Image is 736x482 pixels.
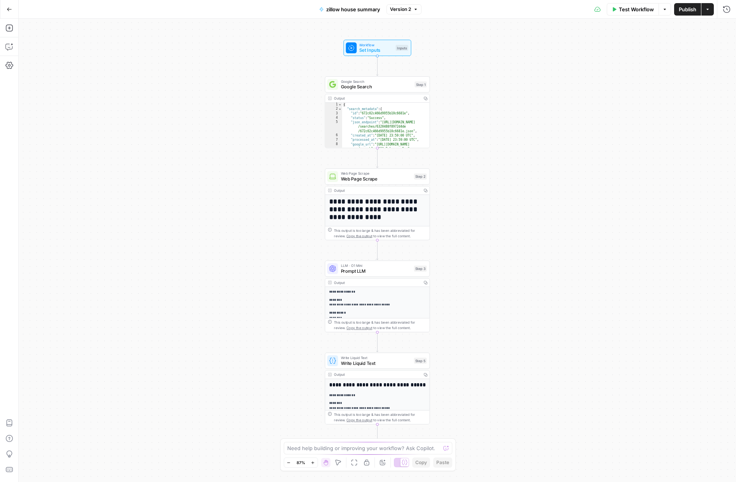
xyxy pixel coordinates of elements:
div: 4 [325,116,342,120]
div: Inputs [395,45,408,51]
g: Edge from step_2 to step_3 [376,240,378,259]
div: 6 [325,133,342,138]
div: Output [334,96,419,101]
div: Step 5 [414,358,427,364]
span: Google Search [341,79,412,84]
div: Output [334,280,419,285]
span: Set Inputs [359,47,393,53]
div: This output is too large & has been abbreviated for review. to view the full content. [334,412,427,423]
span: Version 2 [390,6,411,13]
span: Toggle code folding, rows 2 through 11 [338,107,342,111]
button: Paste [433,457,452,468]
span: Write Liquid Text [341,355,411,360]
span: Copy the output [346,418,372,422]
span: Web Page Scrape [341,175,411,182]
div: Step 3 [414,266,427,272]
span: Prompt LLM [341,268,411,274]
span: Google Search [341,83,412,90]
div: WorkflowSet InputsInputs [325,40,430,56]
button: Test Workflow [607,3,659,16]
div: 7 [325,138,342,142]
span: zillow house summary [326,5,380,13]
button: zillow house summary [314,3,385,16]
div: 2 [325,107,342,111]
span: Workflow [359,42,393,47]
button: Version 2 [386,4,422,14]
span: Test Workflow [619,5,654,13]
div: 1 [325,103,342,107]
span: Copy [415,459,427,466]
g: Edge from step_1 to step_2 [376,148,378,168]
g: Edge from step_3 to step_5 [376,332,378,352]
div: Output [334,188,419,193]
div: This output is too large & has been abbreviated for review. to view the full content. [334,228,427,238]
div: Step 2 [414,174,427,180]
span: 87% [297,459,305,466]
g: Edge from step_5 to end [376,424,378,444]
div: 3 [325,112,342,116]
span: Toggle code folding, rows 1 through 146 [338,103,342,107]
div: Google SearchGoogle SearchStep 1Output{ "search_metadata":{ "id":"672c02c466d9955b10c6681e", "sta... [325,76,430,148]
span: Copy the output [346,234,372,238]
span: Copy the output [346,326,372,330]
div: This output is too large & has been abbreviated for review. to view the full content. [334,320,427,331]
div: 8 [325,142,342,169]
g: Edge from start to step_1 [376,56,378,75]
span: LLM · O1 Mini [341,263,411,268]
div: Output [334,372,419,377]
span: Publish [679,5,696,13]
span: Web Page Scrape [341,171,411,176]
button: Copy [412,457,430,468]
span: Write Liquid Text [341,360,411,366]
button: Publish [674,3,701,16]
div: 5 [325,120,342,133]
div: Step 1 [415,81,427,88]
span: Paste [436,459,449,466]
